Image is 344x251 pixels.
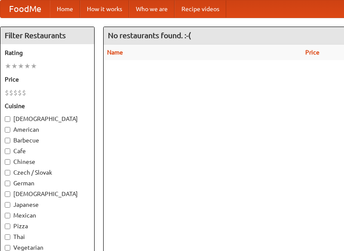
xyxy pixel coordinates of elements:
label: Barbecue [5,136,90,145]
input: Japanese [5,202,10,208]
a: Who we are [129,0,175,18]
a: Price [305,49,319,56]
li: $ [9,88,13,97]
label: Thai [5,233,90,241]
ng-pluralize: No restaurants found. :-( [108,31,191,39]
a: FoodMe [0,0,50,18]
li: ★ [11,61,18,71]
label: Cafe [5,147,90,155]
li: $ [13,88,18,97]
input: Vegetarian [5,245,10,251]
h4: Filter Restaurants [0,27,94,44]
a: How it works [80,0,129,18]
input: Chinese [5,159,10,165]
input: Cafe [5,148,10,154]
input: [DEMOGRAPHIC_DATA] [5,116,10,122]
li: $ [22,88,26,97]
a: Name [107,49,123,56]
li: $ [5,88,9,97]
li: ★ [5,61,11,71]
input: German [5,181,10,186]
li: ★ [18,61,24,71]
h5: Cuisine [5,102,90,110]
h5: Price [5,75,90,84]
label: American [5,125,90,134]
input: Pizza [5,224,10,229]
li: ★ [24,61,31,71]
input: Thai [5,234,10,240]
label: [DEMOGRAPHIC_DATA] [5,115,90,123]
a: Recipe videos [175,0,226,18]
label: [DEMOGRAPHIC_DATA] [5,190,90,198]
a: Home [50,0,80,18]
label: Pizza [5,222,90,230]
input: Mexican [5,213,10,218]
label: Chinese [5,157,90,166]
label: Mexican [5,211,90,220]
input: [DEMOGRAPHIC_DATA] [5,191,10,197]
li: ★ [31,61,37,71]
li: $ [18,88,22,97]
input: Czech / Slovak [5,170,10,175]
input: Barbecue [5,138,10,143]
label: German [5,179,90,187]
label: Czech / Slovak [5,168,90,177]
input: American [5,127,10,133]
h5: Rating [5,48,90,57]
label: Japanese [5,200,90,209]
